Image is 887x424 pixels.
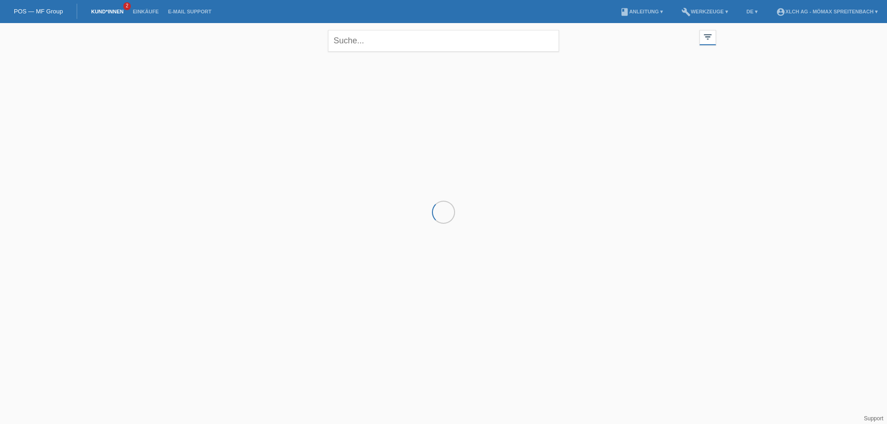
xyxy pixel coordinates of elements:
span: 2 [123,2,131,10]
i: filter_list [703,32,713,42]
a: Einkäufe [128,9,163,14]
a: E-Mail Support [164,9,216,14]
input: Suche... [328,30,559,52]
a: buildWerkzeuge ▾ [677,9,733,14]
i: book [620,7,629,17]
a: POS — MF Group [14,8,63,15]
a: Kund*innen [86,9,128,14]
a: Support [864,415,883,422]
i: build [681,7,691,17]
a: bookAnleitung ▾ [615,9,668,14]
a: DE ▾ [742,9,762,14]
a: account_circleXLCH AG - Mömax Spreitenbach ▾ [772,9,882,14]
i: account_circle [776,7,785,17]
